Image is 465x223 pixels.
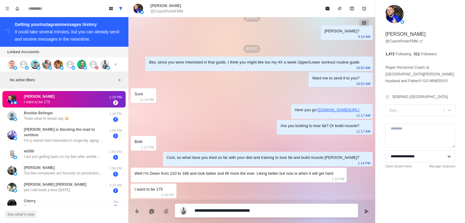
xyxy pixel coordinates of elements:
p: Sure [24,204,31,209]
p: [PERSON_NAME] [24,165,55,170]
img: picture [13,189,17,192]
p: 11:17 AM [356,112,370,119]
p: [DATE] [244,14,260,22]
span: 1 [113,172,118,177]
div: Both [135,138,143,145]
button: Menu [2,4,12,13]
p: SEBRING [GEOGRAPHIC_DATA] [392,94,448,100]
p: Sat [108,199,123,204]
p: I want to be 175 [24,99,50,105]
img: picture [13,155,17,159]
p: 1:09 PM [108,128,123,133]
img: picture [31,60,40,69]
a: Open Board View [385,164,411,169]
p: wt300 [24,148,34,154]
button: Board View [106,4,116,13]
p: 1:09 PM [108,149,123,155]
p: Bozidar Belingar [24,110,53,116]
button: Pin [334,2,346,15]
img: picture [7,60,17,69]
a: @CoachPorterFMM [385,38,423,44]
img: picture [7,183,17,192]
p: Following [396,51,411,57]
button: Reply with AI [146,205,158,218]
div: It could take several minutes, but you can already send and receive messages in the meantime. [15,29,119,42]
p: 9:15 AM [358,33,370,40]
img: picture [13,66,17,70]
div: Sure [135,91,143,97]
img: picture [13,172,17,176]
button: See what's new [5,211,37,218]
div: [PERSON_NAME]? [324,28,359,35]
button: Archive [346,2,358,15]
p: I’m a retired med interested in longevity, aging and regenerative medicine as well as the crossov... [24,138,103,143]
div: Well I’m Down from 210 to 188 and look better and lift more the ever. Liking better but now is wh... [135,170,333,177]
p: 1:14 PM [358,160,370,166]
p: 9:14 AM [108,183,123,188]
div: Here you go: [295,107,360,113]
button: Add media [160,205,172,218]
img: picture [72,66,75,70]
div: I want to be 175 [135,186,163,193]
span: 2 [113,100,118,105]
span: 2 [113,117,118,122]
p: yes i will book a time [DATE] [24,187,70,193]
button: Show all conversations [116,4,126,13]
p: [PERSON_NAME] [385,31,426,38]
img: picture [48,66,52,70]
img: picture [13,117,17,121]
p: Player Personnel Coach at [GEOGRAPHIC_DATA][PERSON_NAME], Husband and Father!!! GO MINERS!!!! [385,64,455,84]
p: 311 [414,51,420,57]
img: picture [7,130,17,140]
p: Cherry [24,198,36,204]
span: 1 [113,133,118,138]
p: Thats what AI would say 😆 [24,116,69,121]
p: 1,472 [385,51,394,57]
div: Getting your Instagram messages history [15,21,121,28]
img: picture [83,66,87,70]
img: picture [100,60,109,69]
img: picture [54,60,63,69]
img: picture [13,101,17,104]
p: [DATE] [244,45,260,53]
p: 1:06 PM [108,166,123,171]
div: Want me to send it to you? [312,75,359,82]
p: 10:52 AM [356,64,370,71]
p: 11:10 AM [140,96,154,103]
p: 11:17 AM [356,128,370,135]
button: Send message [360,205,373,218]
p: [PERSON_NAME] [150,3,181,9]
button: Add account [112,61,119,68]
img: picture [133,4,143,13]
p: [PERSON_NAME] is blocking the road to serfdom [24,127,108,138]
button: Quick replies [131,205,143,218]
p: @CoachPorterFMM [150,9,183,14]
p: 1:19 PM [108,95,123,100]
p: No active filters [10,77,116,83]
img: picture [25,66,29,70]
img: picture [77,60,86,69]
img: picture [7,111,17,120]
span: 1 [113,205,118,210]
a: Manage Statuses [429,164,455,169]
img: picture [140,10,144,14]
img: picture [180,207,187,214]
button: Notifications [12,4,22,13]
a: [DOMAIN_NAME][URL] [317,108,359,112]
img: picture [7,95,17,104]
img: picture [7,149,17,159]
div: Btw, since you were interested in that guide, I think you might like too my 4X a week Upper/Lower... [149,59,359,66]
img: picture [7,166,17,175]
img: picture [7,199,17,208]
img: picture [37,66,40,70]
span: 1 [113,188,118,193]
div: Cool, so what have you tried so far with your diet and training to lose fat and build muscle [PER... [167,154,360,161]
p: [PERSON_NAME] [24,94,55,99]
p: Followers [421,51,437,57]
button: Add reminder [358,2,370,15]
p: 1:12 PM [141,144,154,151]
img: picture [95,66,98,70]
p: 10:52 AM [356,80,370,87]
p: 1:19 PM [332,176,344,182]
p: Linked Accounts [7,49,39,55]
